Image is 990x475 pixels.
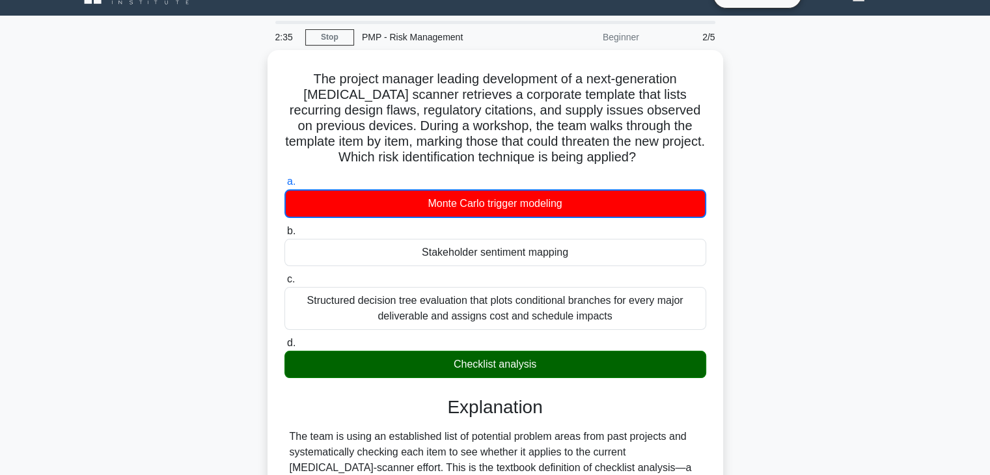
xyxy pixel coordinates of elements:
[354,24,533,50] div: PMP - Risk Management
[284,287,706,330] div: Structured decision tree evaluation that plots conditional branches for every major deliverable a...
[287,176,296,187] span: a.
[533,24,647,50] div: Beginner
[284,189,706,218] div: Monte Carlo trigger modeling
[283,71,708,166] h5: The project manager leading development of a next-generation [MEDICAL_DATA] scanner retrieves a c...
[287,337,296,348] span: d.
[284,351,706,378] div: Checklist analysis
[647,24,723,50] div: 2/5
[284,239,706,266] div: Stakeholder sentiment mapping
[287,273,295,284] span: c.
[268,24,305,50] div: 2:35
[305,29,354,46] a: Stop
[292,396,698,418] h3: Explanation
[287,225,296,236] span: b.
